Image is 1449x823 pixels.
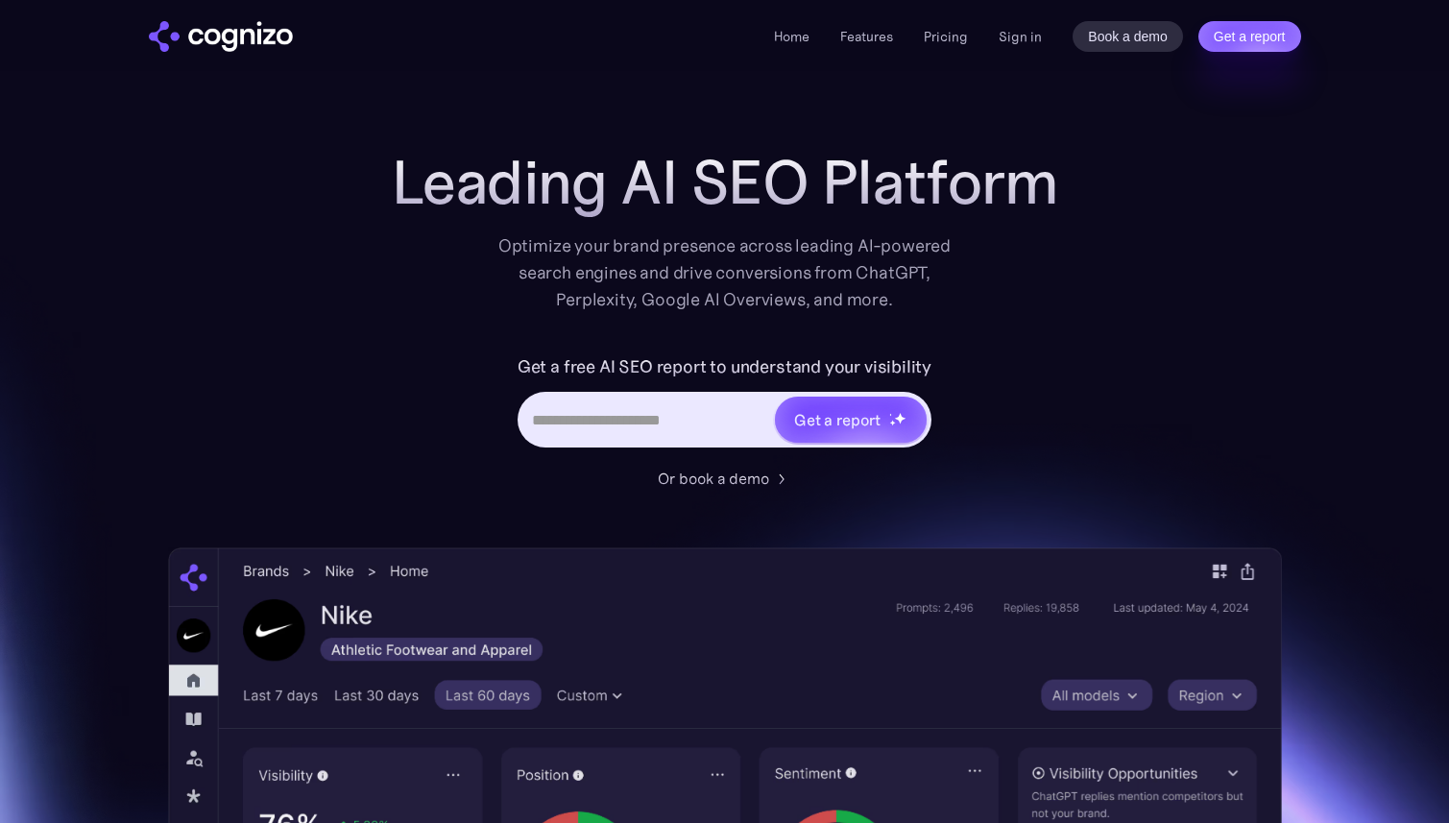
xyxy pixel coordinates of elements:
a: Sign in [999,25,1042,48]
a: Or book a demo [658,467,792,490]
img: star [889,413,892,416]
img: star [894,412,906,424]
div: Get a report [794,408,881,431]
a: Get a report [1198,21,1301,52]
a: Pricing [924,28,968,45]
img: cognizo logo [149,21,293,52]
img: star [889,420,896,426]
a: home [149,21,293,52]
a: Book a demo [1073,21,1183,52]
div: Or book a demo [658,467,769,490]
h1: Leading AI SEO Platform [392,148,1058,217]
form: Hero URL Input Form [518,351,931,457]
a: Get a reportstarstarstar [773,395,929,445]
div: Optimize your brand presence across leading AI-powered search engines and drive conversions from ... [489,232,961,313]
label: Get a free AI SEO report to understand your visibility [518,351,931,382]
a: Features [840,28,893,45]
a: Home [774,28,809,45]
